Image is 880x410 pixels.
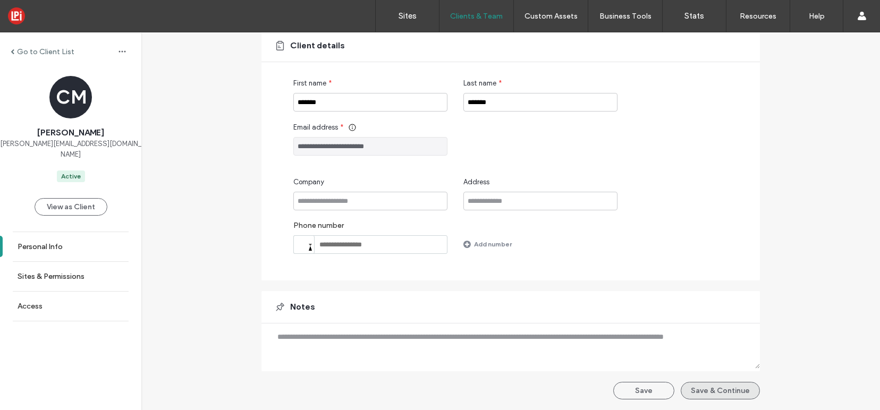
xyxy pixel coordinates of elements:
[599,12,651,21] label: Business Tools
[49,76,92,118] div: CM
[463,177,489,187] span: Address
[450,12,503,21] label: Clients & Team
[740,12,776,21] label: Resources
[290,40,345,52] span: Client details
[463,78,496,89] span: Last name
[681,382,760,399] button: Save & Continue
[613,382,674,399] button: Save
[290,301,315,313] span: Notes
[293,93,447,112] input: First name
[684,11,704,21] label: Stats
[524,12,578,21] label: Custom Assets
[399,11,417,21] label: Sites
[293,177,324,187] span: Company
[17,47,74,56] label: Go to Client List
[474,235,512,253] label: Add number
[18,242,63,251] label: Personal Info
[293,137,447,156] input: Email address
[18,272,84,281] label: Sites & Permissions
[61,172,81,181] div: Active
[293,192,447,210] input: Company
[293,122,338,133] span: Email address
[809,12,825,21] label: Help
[18,302,43,311] label: Access
[463,93,617,112] input: Last name
[463,192,617,210] input: Address
[293,78,326,89] span: First name
[293,221,447,235] label: Phone number
[37,127,104,139] span: [PERSON_NAME]
[24,7,46,17] span: Help
[35,198,107,216] button: View as Client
